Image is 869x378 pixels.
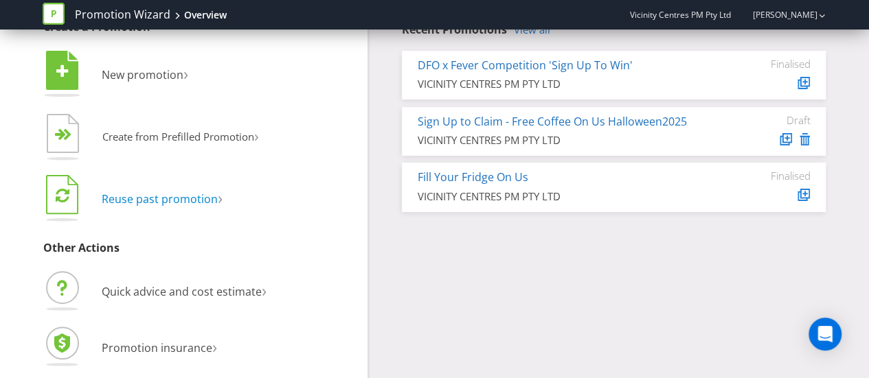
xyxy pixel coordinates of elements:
a: [PERSON_NAME] [738,9,817,21]
div: VICINITY CENTRES PM PTY LTD [418,77,707,91]
div: Finalised [727,169,810,182]
span: Reuse past promotion [102,191,218,206]
div: VICINITY CENTRES PM PTY LTD [418,133,707,147]
h3: Other Actions [43,242,358,255]
tspan:  [63,128,72,141]
div: Overview [184,8,227,22]
span: Vicinity Centres PM Pty Ltd [629,9,730,21]
span: Create from Prefilled Promotion [102,130,254,143]
span: › [183,62,188,84]
span: › [254,125,259,146]
div: Open Intercom Messenger [809,318,842,351]
span: › [218,186,223,209]
span: New promotion [102,67,183,82]
h3: Create a Promotion [43,21,358,34]
a: DFO x Fever Competition 'Sign Up To Win' [418,58,633,73]
a: Sign Up to Claim - Free Coffee On Us Halloween2025 [418,114,687,129]
span: Recent Promotions [402,22,507,37]
div: VICINITY CENTRES PM PTY LTD [418,189,707,204]
div: Finalised [727,58,810,70]
a: Fill Your Fridge On Us [418,169,528,185]
tspan:  [56,64,69,79]
div: Draft [727,114,810,126]
span: Promotion insurance [102,340,212,355]
tspan:  [56,187,69,203]
span: › [262,279,267,301]
a: Promotion insurance› [43,340,217,355]
a: Promotion Wizard [75,7,170,23]
a: View all [514,24,550,36]
span: › [212,335,217,357]
button: Create from Prefilled Promotion› [43,110,260,165]
span: Quick advice and cost estimate [102,284,262,299]
a: Quick advice and cost estimate› [43,284,267,299]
